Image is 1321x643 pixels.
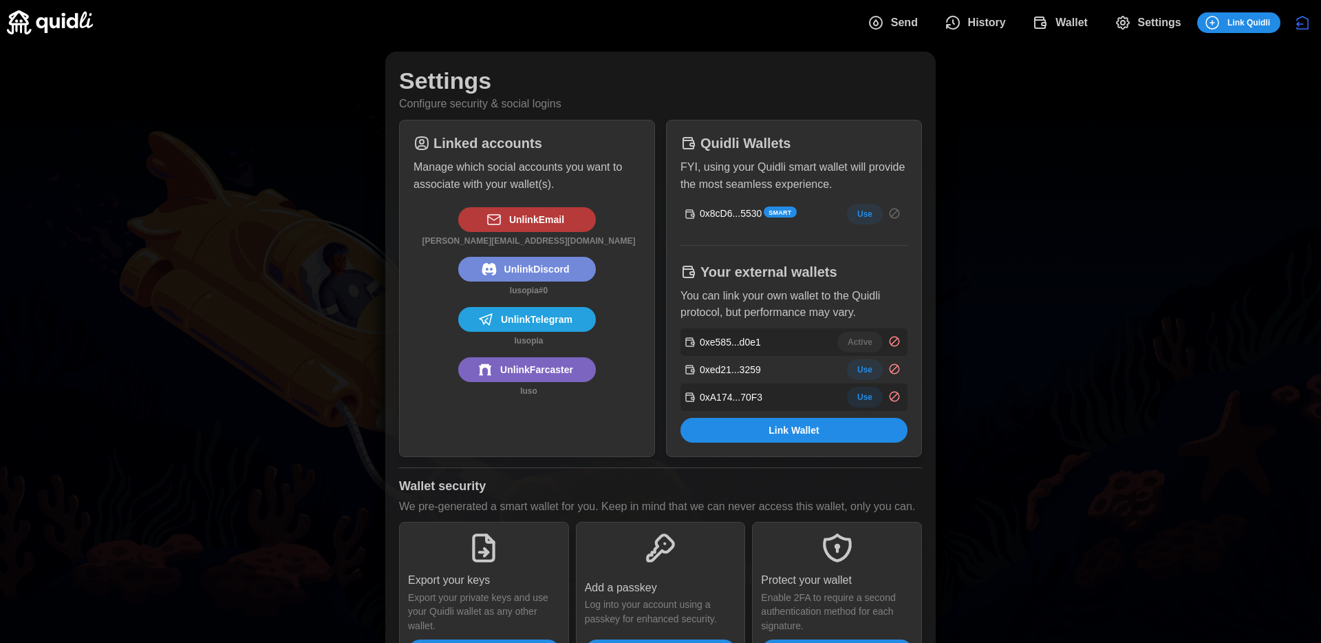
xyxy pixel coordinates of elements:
[399,498,915,516] p: We pre-generated a smart wallet for you. Keep in mind that we can never access this wallet, only ...
[458,257,596,282] button: UnlinkDiscord
[399,478,486,494] h1: Wallet security
[1291,11,1314,34] button: Disconnect
[399,96,561,113] p: Configure security & social logins
[857,360,872,379] span: Use
[934,8,1022,37] button: History
[1055,9,1088,36] span: Wallet
[680,288,907,322] p: You can link your own wallet to the Quidli protocol, but performance may vary.
[414,159,641,193] p: Manage which social accounts you want to associate with your wallet(s).
[585,580,657,597] p: Add a passkey
[680,159,907,193] p: FYI, using your Quidli smart wallet will provide the most seamless experience.
[501,308,572,331] span: Unlink Telegram
[769,419,819,442] span: Link Wallet
[847,359,883,380] button: Use
[848,333,872,352] span: Active
[514,336,543,346] strong: lusopia
[1227,13,1270,32] span: Link Quidli
[520,386,537,396] strong: luso
[857,8,934,37] button: Send
[761,591,913,633] p: Enable 2FA to require a second authentication method for each signature.
[847,204,883,224] button: Use
[885,387,904,406] button: Remove 0xA174...70F3
[408,591,560,633] p: Export your private keys and use your Quidli wallet as any other wallet.
[408,572,490,589] p: Export your keys
[458,357,596,382] button: UnlinkFarcaster
[885,359,904,379] button: Remove 0xed21...3259
[1138,9,1181,36] span: Settings
[458,307,596,332] button: UnlinkTelegram
[700,335,761,349] p: 0xe585...d0e1
[399,65,491,96] h1: Settings
[509,208,564,231] span: Unlink Email
[857,204,872,224] span: Use
[1104,8,1197,37] button: Settings
[1022,8,1104,37] button: Wallet
[761,572,852,589] p: Protect your wallet
[500,358,573,381] span: Unlink Farcaster
[891,9,918,36] span: Send
[458,207,596,232] button: UnlinkEmail
[700,390,762,404] p: 0xA174...70F3
[857,388,872,407] span: Use
[510,286,548,295] strong: lusopia#0
[700,363,761,377] p: 0xed21...3259
[585,598,737,626] p: Log into your account using a passkey for enhanced security.
[433,134,542,152] h1: Linked accounts
[885,204,904,223] button: Remove 0x8cD6...5530
[422,236,635,246] strong: [PERSON_NAME][EMAIL_ADDRESS][DOMAIN_NAME]
[968,9,1006,36] span: History
[700,207,762,220] p: 0x8cD6...5530
[7,10,93,34] img: Quidli
[700,134,791,152] h1: Quidli Wallets
[885,332,904,351] button: Remove 0xe585...d0e1
[847,387,883,408] button: Use
[504,257,570,281] span: Unlink Discord
[700,263,837,281] h1: Your external wallets
[837,332,883,352] button: Active
[1197,12,1280,33] button: Link Quidli
[769,208,791,218] span: Smart
[680,418,907,443] button: Link Wallet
